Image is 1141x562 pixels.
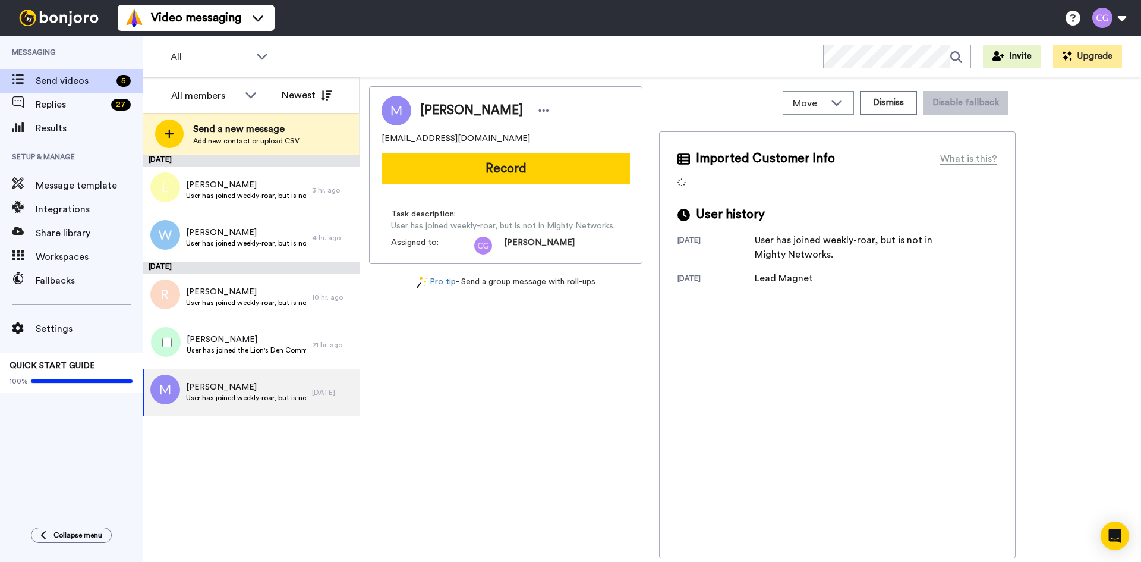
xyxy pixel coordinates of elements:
img: l.png [150,172,180,202]
span: Replies [36,98,106,112]
span: User has joined weekly-roar, but is not in Mighty Networks. [186,393,306,403]
button: Record [382,153,630,184]
span: Send videos [36,74,112,88]
img: vm-color.svg [125,8,144,27]
div: 5 [116,75,131,87]
span: Workspaces [36,250,143,264]
div: [DATE] [677,236,755,262]
button: Collapse menu [31,528,112,543]
span: User has joined the Lion's Den Community [187,346,306,355]
span: User has joined weekly-roar, but is not in Mighty Networks. [186,298,306,307]
span: Imported Customer Info [696,150,835,168]
span: User has joined weekly-roar, but is not in Mighty Networks. [186,191,306,200]
div: 10 hr. ago [312,293,354,302]
button: Disable fallback [923,91,1008,115]
button: Newest [273,83,341,107]
div: 3 hr. ago [312,186,354,195]
button: Dismiss [860,91,917,115]
div: Lead Magnet [755,271,814,285]
span: Send a new message [193,122,300,136]
span: Results [36,121,143,136]
span: [PERSON_NAME] [187,334,306,346]
span: User history [696,206,765,224]
div: [DATE] [312,388,354,397]
div: Open Intercom Messenger [1101,522,1129,550]
span: Assigned to: [391,237,474,255]
div: User has joined weekly-roar, but is not in Mighty Networks. [755,233,945,262]
span: Share library [36,226,143,240]
span: Fallbacks [36,274,143,288]
img: Image of Manuel [382,96,411,125]
span: [PERSON_NAME] [186,227,306,238]
span: [PERSON_NAME] [186,381,306,393]
span: Task description : [391,208,474,220]
button: Invite [983,45,1041,68]
span: Move [793,96,825,111]
button: Upgrade [1053,45,1122,68]
div: [DATE] [143,262,360,274]
span: All [171,50,250,64]
div: - Send a group message with roll-ups [369,276,642,288]
img: bj-logo-header-white.svg [14,10,103,26]
a: Pro tip [417,276,456,288]
img: magic-wand.svg [417,276,427,288]
span: [PERSON_NAME] [186,286,306,298]
span: [EMAIL_ADDRESS][DOMAIN_NAME] [382,133,530,145]
div: 21 hr. ago [312,340,354,350]
span: User has joined weekly-roar, but is not in Mighty Networks. [186,238,306,248]
img: cg.png [474,237,492,255]
span: [PERSON_NAME] [504,237,575,255]
span: Add new contact or upload CSV [193,136,300,146]
span: Video messaging [151,10,241,26]
img: w.png [150,220,180,250]
span: User has joined weekly-roar, but is not in Mighty Networks. [391,220,615,232]
div: 4 hr. ago [312,233,354,243]
div: 27 [111,99,131,111]
span: [PERSON_NAME] [420,102,523,120]
span: 100% [10,376,28,386]
div: [DATE] [143,155,360,167]
span: Message template [36,178,143,193]
div: All members [171,89,239,103]
span: QUICK START GUIDE [10,362,95,370]
img: m.png [150,375,180,404]
div: [DATE] [677,274,755,285]
div: What is this? [940,152,997,166]
span: Integrations [36,202,143,216]
span: Collapse menu [53,530,102,540]
span: Settings [36,322,143,336]
span: [PERSON_NAME] [186,179,306,191]
img: r.png [150,280,180,309]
